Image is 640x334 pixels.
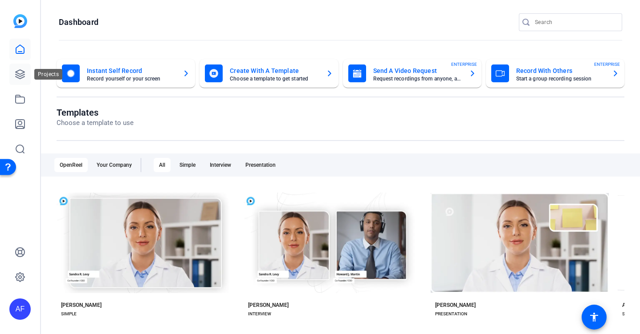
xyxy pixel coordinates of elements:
button: Create With A TemplateChoose a template to get started [200,59,338,88]
h1: Dashboard [59,17,98,28]
mat-card-title: Create With A Template [230,65,318,76]
div: Projects [34,69,62,80]
div: PRESENTATION [435,310,467,318]
h1: Templates [57,107,134,118]
div: AF [9,298,31,320]
button: Record With OthersStart a group recording sessionENTERPRISE [486,59,624,88]
mat-card-subtitle: Start a group recording session [516,76,605,81]
div: Presentation [240,158,281,172]
input: Search [535,17,615,28]
div: SIMPLE [622,310,638,318]
div: Simple [174,158,201,172]
mat-card-subtitle: Choose a template to get started [230,76,318,81]
div: [PERSON_NAME] [248,302,289,309]
span: ENTERPRISE [594,61,620,68]
div: All [154,158,171,172]
button: Instant Self RecordRecord yourself or your screen [57,59,195,88]
div: OpenReel [54,158,88,172]
div: INTERVIEW [248,310,271,318]
mat-card-subtitle: Record yourself or your screen [87,76,175,81]
mat-card-title: Instant Self Record [87,65,175,76]
button: Send A Video RequestRequest recordings from anyone, anywhereENTERPRISE [343,59,481,88]
div: [PERSON_NAME] [435,302,476,309]
mat-card-subtitle: Request recordings from anyone, anywhere [373,76,462,81]
span: ENTERPRISE [451,61,477,68]
mat-icon: accessibility [589,312,599,322]
mat-card-title: Send A Video Request [373,65,462,76]
div: [PERSON_NAME] [61,302,102,309]
div: SIMPLE [61,310,77,318]
img: blue-gradient.svg [13,14,27,28]
mat-card-title: Record With Others [516,65,605,76]
div: Interview [204,158,236,172]
p: Choose a template to use [57,118,134,128]
div: Your Company [91,158,137,172]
